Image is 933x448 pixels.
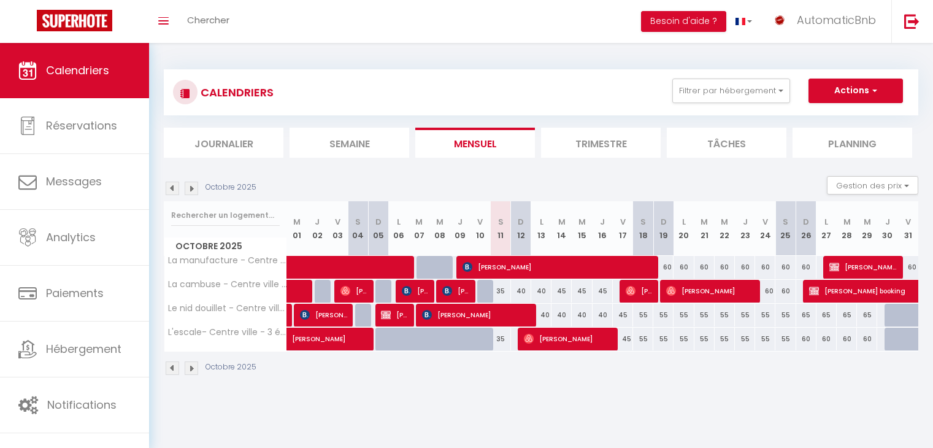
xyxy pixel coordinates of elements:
div: 35 [491,280,511,303]
abbr: V [620,216,626,228]
p: Octobre 2025 [205,182,256,193]
abbr: J [458,216,463,228]
div: 45 [551,280,572,303]
abbr: S [498,216,504,228]
div: 55 [715,304,735,326]
abbr: L [397,216,401,228]
img: Super Booking [37,10,112,31]
span: AutomaticBnb [797,12,876,28]
abbr: J [315,216,320,228]
th: 11 [491,201,511,256]
img: ... [770,11,789,29]
abbr: M [415,216,423,228]
th: 13 [531,201,551,256]
span: Octobre 2025 [164,238,286,255]
th: 22 [715,201,735,256]
div: 55 [633,304,653,326]
div: 55 [715,328,735,350]
span: Notifications [47,397,117,412]
span: Le nid douillet - Centre ville - 3 étoiles [166,304,289,313]
div: 60 [674,256,694,279]
th: 08 [429,201,450,256]
button: Besoin d'aide ? [641,11,726,32]
th: 14 [551,201,572,256]
th: 02 [307,201,328,256]
th: 07 [409,201,429,256]
span: [PERSON_NAME] [463,255,651,279]
div: 55 [653,328,674,350]
abbr: M [578,216,586,228]
div: 45 [613,328,633,350]
abbr: V [335,216,340,228]
div: 35 [491,328,511,350]
div: 45 [572,280,592,303]
abbr: D [661,216,667,228]
th: 19 [653,201,674,256]
span: Analytics [46,230,96,245]
th: 16 [593,201,613,256]
abbr: S [640,216,646,228]
abbr: D [518,216,524,228]
li: Mensuel [415,128,535,158]
div: 40 [511,280,531,303]
abbr: V [477,216,483,228]
div: 45 [593,280,613,303]
span: [PERSON_NAME] [300,303,347,326]
div: 40 [531,304,551,326]
abbr: J [600,216,605,228]
abbr: M [721,216,728,228]
span: [PERSON_NAME] [626,279,653,303]
span: La manufacture - Centre ville - 3 étoiles [166,256,289,265]
h3: CALENDRIERS [198,79,274,106]
div: 40 [593,304,613,326]
th: 04 [348,201,368,256]
span: [PERSON_NAME] [402,279,429,303]
div: 40 [551,304,572,326]
span: [PERSON_NAME] [524,327,612,350]
a: [PERSON_NAME] [287,328,307,351]
div: 55 [633,328,653,350]
abbr: D [375,216,382,228]
span: [PERSON_NAME] [442,279,469,303]
th: 10 [470,201,490,256]
th: 06 [389,201,409,256]
div: 60 [653,256,674,279]
abbr: S [355,216,361,228]
span: Chercher [187,14,229,26]
abbr: M [558,216,566,228]
li: Journalier [164,128,283,158]
input: Rechercher un logement... [171,204,280,226]
li: Tâches [667,128,786,158]
div: 55 [694,304,715,326]
abbr: L [682,216,686,228]
div: 55 [653,304,674,326]
span: Réservations [46,118,117,133]
div: 55 [674,304,694,326]
th: 09 [450,201,470,256]
div: 40 [572,304,592,326]
th: 17 [613,201,633,256]
th: 03 [328,201,348,256]
th: 12 [511,201,531,256]
th: 18 [633,201,653,256]
img: logout [904,14,920,29]
span: [PERSON_NAME] [666,279,754,303]
span: L'escale- Centre ville - 3 étoiles [166,328,289,337]
span: [PERSON_NAME] [422,303,530,326]
abbr: M [436,216,443,228]
div: 40 [531,280,551,303]
span: [PERSON_NAME] booking [381,303,408,326]
span: Messages [46,174,102,189]
div: 55 [674,328,694,350]
th: 15 [572,201,592,256]
span: La cambuse - Centre ville - 3 étoiles [166,280,289,289]
span: Hébergement [46,341,121,357]
span: [PERSON_NAME] [340,279,367,303]
button: Filtrer par hébergement [672,79,790,103]
th: 05 [368,201,388,256]
span: Paiements [46,285,104,301]
abbr: M [701,216,708,228]
abbr: M [293,216,301,228]
abbr: L [540,216,543,228]
th: 20 [674,201,694,256]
